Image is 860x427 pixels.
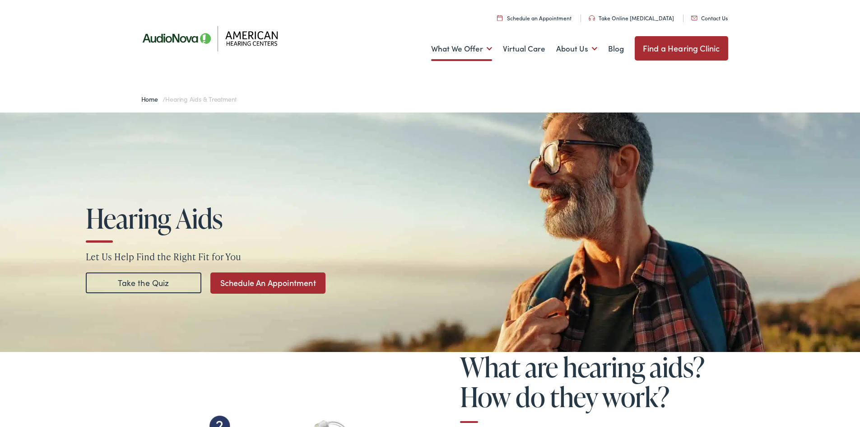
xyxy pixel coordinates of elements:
a: Take Online [MEDICAL_DATA] [589,14,674,22]
span: / [141,94,237,103]
a: Schedule An Appointment [210,272,325,294]
h2: What are hearing aids? How do they work? [460,352,728,423]
a: Find a Hearing Clinic [635,36,728,61]
img: utility icon [497,15,502,21]
a: Blog [608,32,624,66]
img: utility icon [691,16,697,20]
a: Virtual Care [503,32,545,66]
span: Hearing Aids & Treatment [165,94,237,103]
a: Contact Us [691,14,728,22]
img: utility icon [589,15,595,21]
a: What We Offer [431,32,492,66]
p: Let Us Help Find the Right Fit for You [86,250,774,263]
a: Take the Quiz [86,272,201,293]
h1: Hearing Aids [86,203,360,233]
a: Home [141,94,163,103]
a: About Us [556,32,597,66]
a: Schedule an Appointment [497,14,572,22]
